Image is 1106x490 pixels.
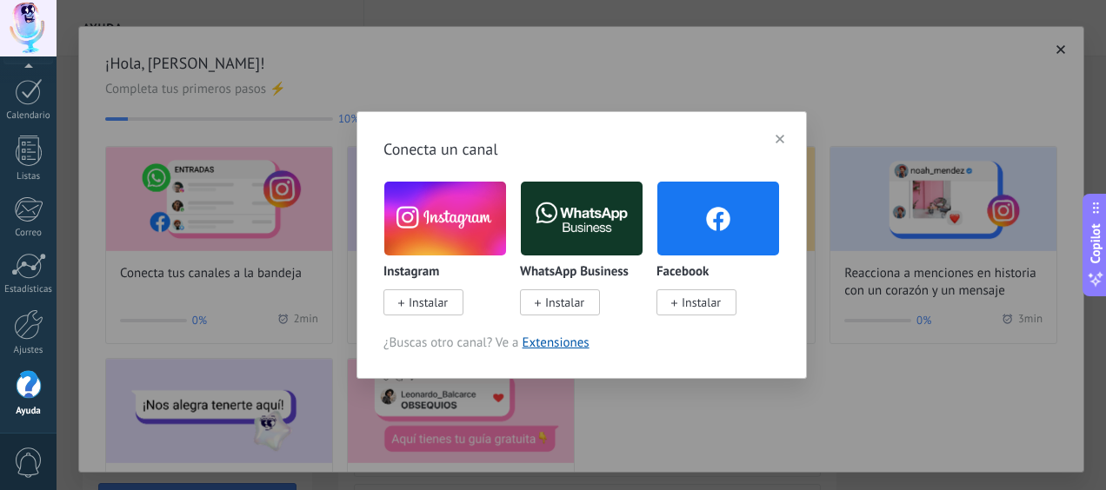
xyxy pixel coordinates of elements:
a: Extensiones [523,334,590,351]
div: Estadísticas [3,284,54,295]
p: WhatsApp Business [520,265,629,280]
div: Calendario [3,110,54,122]
span: Instalar [545,295,584,310]
div: Instagram [383,181,520,334]
span: Copilot [1087,224,1104,264]
div: Ayuda [3,406,54,417]
span: Instalar [682,295,721,310]
span: Instalar [409,295,448,310]
div: Listas [3,171,54,182]
p: Facebook [656,265,709,280]
img: instagram.png [384,177,506,260]
h3: Conecta un canal [383,138,780,160]
div: WhatsApp Business [520,181,656,334]
div: Facebook [656,181,780,334]
p: Instagram [383,265,439,280]
div: Ajustes [3,345,54,356]
img: logo_main.png [521,177,643,260]
div: Correo [3,228,54,239]
img: facebook.png [657,177,779,260]
span: ¿Buscas otro canal? Ve a [383,334,780,352]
